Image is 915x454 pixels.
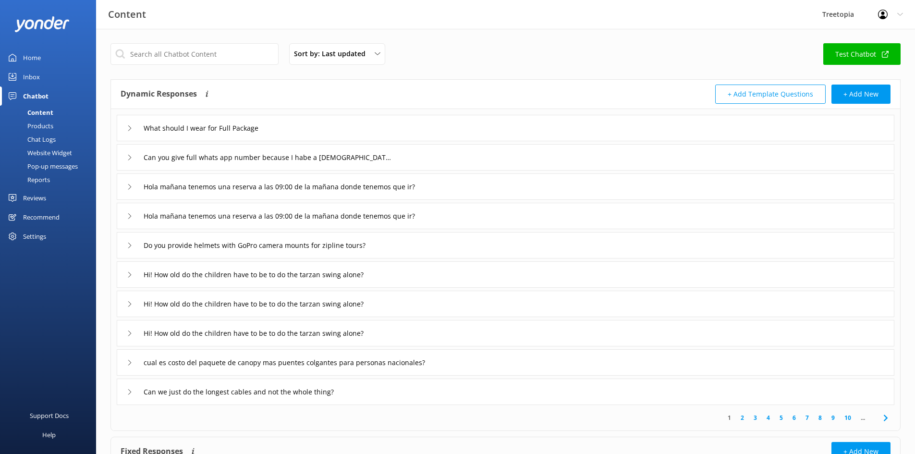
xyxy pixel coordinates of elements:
[30,406,69,425] div: Support Docs
[108,7,146,22] h3: Content
[856,413,870,422] span: ...
[23,208,60,227] div: Recommend
[6,119,53,133] div: Products
[831,85,891,104] button: + Add New
[749,413,762,422] a: 3
[6,173,96,186] a: Reports
[14,16,70,32] img: yonder-white-logo.png
[823,43,901,65] a: Test Chatbot
[6,133,56,146] div: Chat Logs
[6,160,78,173] div: Pop-up messages
[6,119,96,133] a: Products
[827,413,840,422] a: 9
[840,413,856,422] a: 10
[6,160,96,173] a: Pop-up messages
[23,227,46,246] div: Settings
[121,85,197,104] h4: Dynamic Responses
[715,85,826,104] button: + Add Template Questions
[294,49,371,59] span: Sort by: Last updated
[775,413,788,422] a: 5
[762,413,775,422] a: 4
[736,413,749,422] a: 2
[23,48,41,67] div: Home
[723,413,736,422] a: 1
[801,413,814,422] a: 7
[42,425,56,444] div: Help
[6,173,50,186] div: Reports
[814,413,827,422] a: 8
[6,106,53,119] div: Content
[23,188,46,208] div: Reviews
[110,43,279,65] input: Search all Chatbot Content
[6,146,96,160] a: Website Widget
[6,146,72,160] div: Website Widget
[6,106,96,119] a: Content
[788,413,801,422] a: 6
[23,67,40,86] div: Inbox
[23,86,49,106] div: Chatbot
[6,133,96,146] a: Chat Logs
